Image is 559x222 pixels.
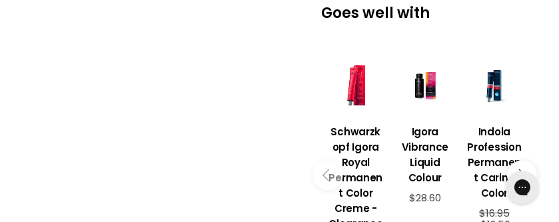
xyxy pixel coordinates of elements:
iframe: Gorgias live chat messenger [499,166,546,209]
h3: Igora Vibrance Liquid Colour [397,124,453,185]
a: View product:Igora Vibrance Liquid Colour [397,114,453,192]
span: $16.95 [479,206,510,220]
a: View product:Indola Profession Permanent Caring Color [466,114,522,207]
h3: Indola Profession Permanent Caring Color [466,124,522,201]
span: $28.60 [409,191,441,205]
